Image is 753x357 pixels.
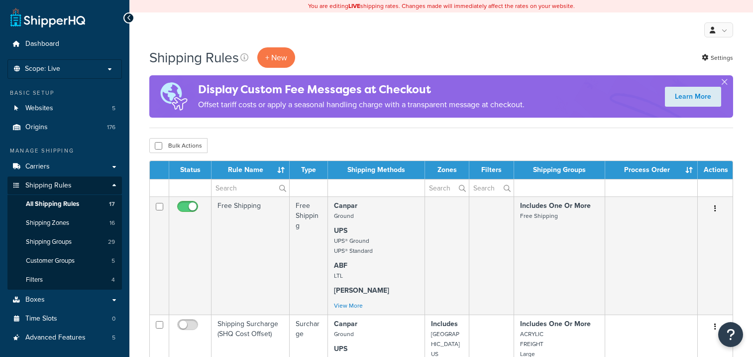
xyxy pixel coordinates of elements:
[109,219,115,227] span: 16
[334,285,389,296] strong: [PERSON_NAME]
[7,195,122,213] li: All Shipping Rules
[334,225,347,236] strong: UPS
[10,7,85,27] a: ShipperHQ Home
[198,81,525,98] h4: Display Custom Fee Messages at Checkout
[7,99,122,118] a: Websites 5
[520,319,591,329] strong: Includes One Or More
[469,161,514,179] th: Filters
[212,196,290,315] td: Free Shipping
[7,214,122,232] a: Shipping Zones 16
[334,330,354,339] small: Ground
[7,147,122,155] div: Manage Shipping
[605,161,698,179] th: Process Order : activate to sort column ascending
[7,310,122,328] a: Time Slots 0
[26,200,79,208] span: All Shipping Rules
[7,233,122,251] a: Shipping Groups 29
[7,310,122,328] li: Time Slots
[7,99,122,118] li: Websites
[348,1,360,10] b: LIVE
[25,181,72,190] span: Shipping Rules
[107,123,115,132] span: 176
[169,161,212,179] th: Status
[334,271,343,280] small: LTL
[290,161,328,179] th: Type
[334,344,347,354] strong: UPS
[334,319,357,329] strong: Canpar
[7,177,122,290] li: Shipping Rules
[25,334,86,342] span: Advanced Features
[108,238,115,246] span: 29
[7,233,122,251] li: Shipping Groups
[26,219,69,227] span: Shipping Zones
[111,276,115,284] span: 4
[25,315,57,323] span: Time Slots
[7,158,122,176] a: Carriers
[25,104,53,113] span: Websites
[112,334,115,342] span: 5
[431,319,458,329] strong: Includes
[425,179,469,196] input: Search
[26,257,75,265] span: Customer Groups
[7,214,122,232] li: Shipping Zones
[26,238,72,246] span: Shipping Groups
[149,75,198,118] img: duties-banner-06bc72dcb5fe05cb3f9472aba00be2ae8eb53ab6f0d8bb03d382ba314ac3c341.png
[25,296,45,304] span: Boxes
[334,236,373,255] small: UPS® Ground UPS® Standard
[698,161,733,179] th: Actions
[7,271,122,289] li: Filters
[25,123,48,132] span: Origins
[149,138,208,153] button: Bulk Actions
[7,271,122,289] a: Filters 4
[290,196,328,315] td: Free Shipping
[7,252,122,270] a: Customer Groups 5
[109,200,115,208] span: 17
[7,329,122,347] a: Advanced Features 5
[7,195,122,213] a: All Shipping Rules 17
[212,161,290,179] th: Rule Name : activate to sort column ascending
[425,161,469,179] th: Zones
[718,322,743,347] button: Open Resource Center
[334,211,354,220] small: Ground
[149,48,239,67] h1: Shipping Rules
[7,329,122,347] li: Advanced Features
[7,35,122,53] a: Dashboard
[514,161,605,179] th: Shipping Groups
[520,200,591,211] strong: Includes One Or More
[334,301,363,310] a: View More
[7,118,122,137] li: Origins
[198,98,525,112] p: Offset tariff costs or apply a seasonal handling charge with a transparent message at checkout.
[25,65,60,73] span: Scope: Live
[257,47,295,68] p: + New
[212,179,289,196] input: Search
[665,87,721,107] a: Learn More
[702,51,733,65] a: Settings
[328,161,425,179] th: Shipping Methods
[7,89,122,97] div: Basic Setup
[112,104,115,113] span: 5
[7,118,122,137] a: Origins 176
[7,291,122,309] a: Boxes
[334,200,357,211] strong: Canpar
[26,276,43,284] span: Filters
[25,40,59,48] span: Dashboard
[7,252,122,270] li: Customer Groups
[469,179,514,196] input: Search
[112,315,115,323] span: 0
[25,163,50,171] span: Carriers
[334,260,347,271] strong: ABF
[520,211,558,220] small: Free Shipping
[111,257,115,265] span: 5
[7,177,122,195] a: Shipping Rules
